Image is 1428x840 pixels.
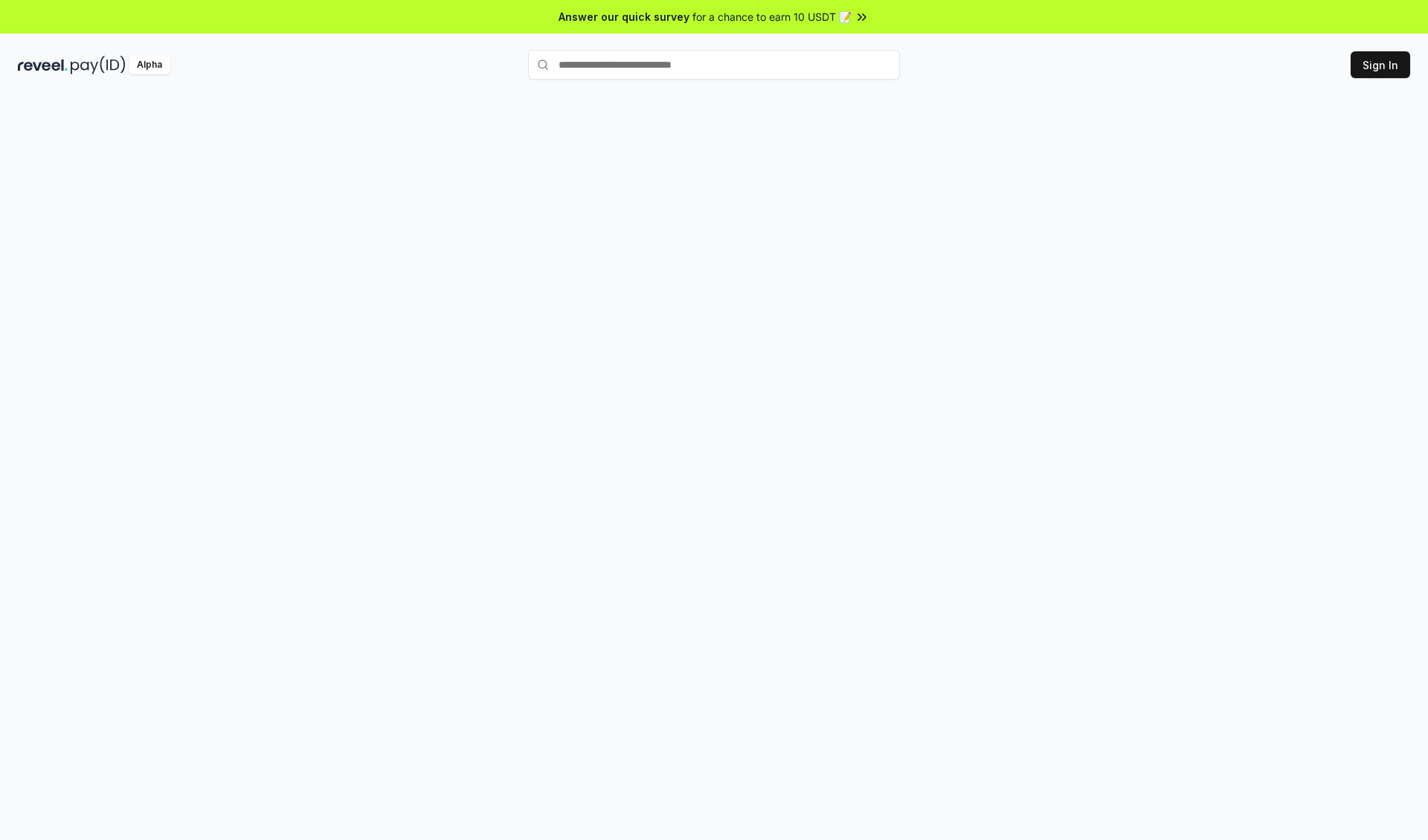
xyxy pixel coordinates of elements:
span: for a chance to earn 10 USDT 📝 [692,9,852,25]
span: Answer our quick survey [559,9,689,25]
img: pay_id [71,56,126,74]
div: Alpha [129,56,170,74]
img: reveel_dark [18,56,68,74]
button: Sign In [1351,51,1410,78]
